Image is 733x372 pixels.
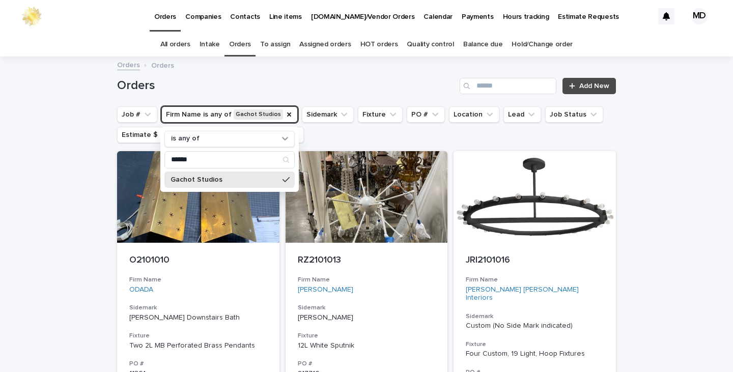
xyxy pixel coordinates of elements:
[229,33,251,56] a: Orders
[466,340,604,349] h3: Fixture
[298,285,353,294] a: [PERSON_NAME]
[298,304,436,312] h3: Sidemark
[512,33,573,56] a: Hold/Change order
[129,313,267,322] p: [PERSON_NAME] Downstairs Bath
[129,276,267,284] h3: Firm Name
[117,78,456,93] h1: Orders
[562,78,616,94] a: Add New
[360,33,398,56] a: HOT orders
[20,6,43,26] img: 0ffKfDbyRa2Iv8hnaAqg
[129,304,267,312] h3: Sidemark
[691,8,708,24] div: MD
[200,33,220,56] a: Intake
[298,360,436,368] h3: PO #
[171,134,200,143] p: is any of
[164,151,295,168] div: Search
[161,106,298,123] button: Firm Name
[260,33,290,56] a: To assign
[466,350,604,358] div: Four Custom, 19 Light, Hoop Fixtures
[463,33,503,56] a: Balance due
[298,332,436,340] h3: Fixture
[117,106,157,123] button: Job #
[299,33,351,56] a: Assigned orders
[129,332,267,340] h3: Fixture
[298,255,436,266] p: RZ2101013
[160,33,190,56] a: All orders
[545,106,603,123] button: Job Status
[129,255,267,266] p: O2101010
[466,322,604,330] p: Custom (No Side Mark indicated)
[358,106,403,123] button: Fixture
[579,82,609,90] span: Add New
[460,78,556,94] input: Search
[151,59,174,70] p: Orders
[298,313,436,322] p: [PERSON_NAME]
[449,106,499,123] button: Location
[129,360,267,368] h3: PO #
[302,106,354,123] button: Sidemark
[407,33,454,56] a: Quality control
[298,276,436,284] h3: Firm Name
[466,285,604,303] a: [PERSON_NAME] [PERSON_NAME] Interiors
[117,59,140,70] a: Orders
[129,285,153,294] a: ODADA
[165,152,294,168] input: Search
[298,341,436,350] div: 12L White Sputnik
[129,341,267,350] div: Two 2L MB Perforated Brass Pendants
[466,312,604,321] h3: Sidemark
[407,106,445,123] button: PO #
[466,255,604,266] p: JRI2101016
[503,106,541,123] button: Lead
[117,127,175,143] button: Estimate $
[466,276,604,284] h3: Firm Name
[171,176,278,183] p: Gachot Studios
